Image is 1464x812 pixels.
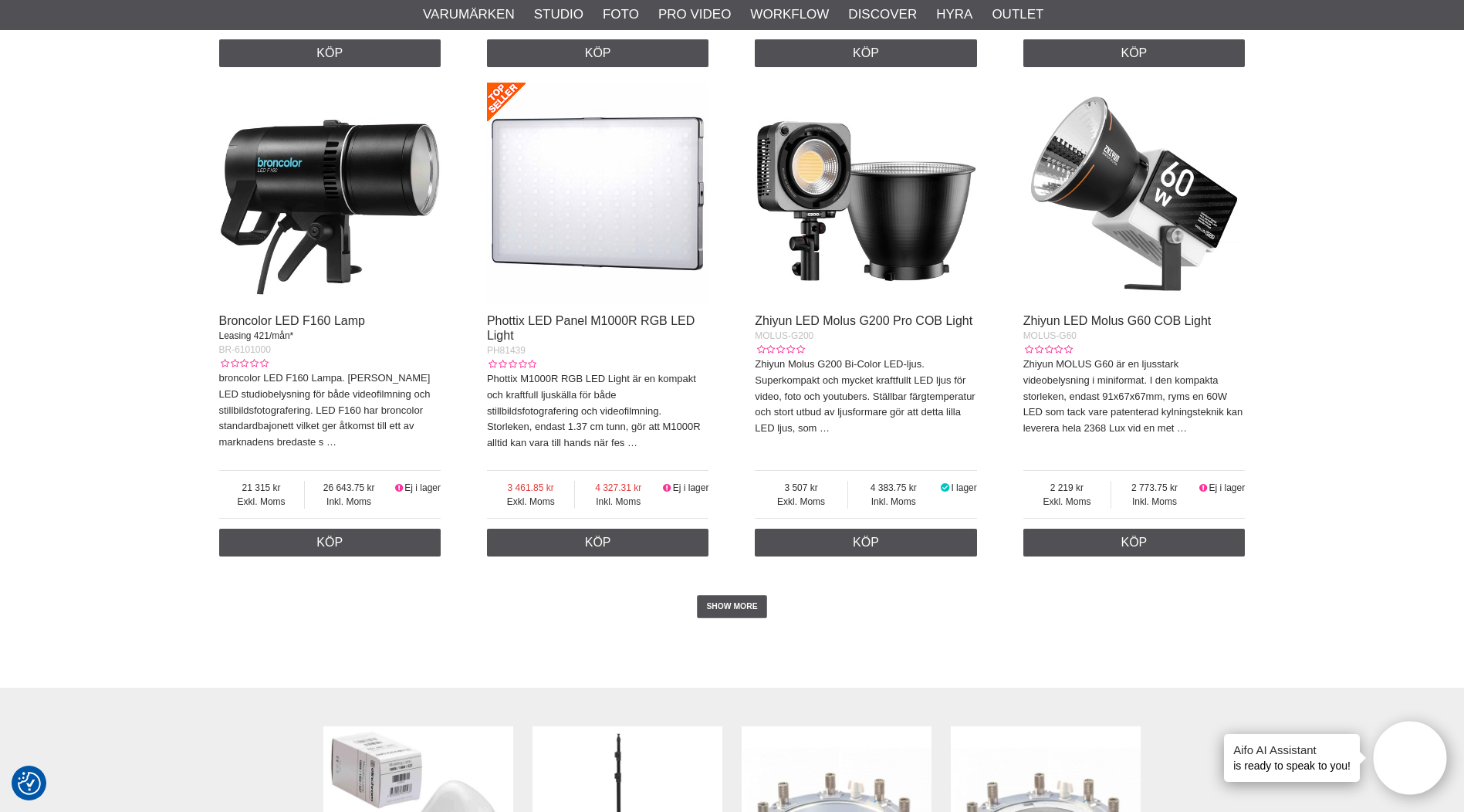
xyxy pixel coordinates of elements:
[219,370,441,451] p: broncolor LED F160 Lampa. [PERSON_NAME] LED studiobelysning för både videofilmning och stillbilds...
[755,357,977,437] p: Zhiyun Molus G200 Bi-Color LED-ljus. Superkompakt och mycket kraftfullt LED ljus för video, foto ...
[487,529,709,557] a: Köp
[1111,481,1198,495] span: 2 773.75
[1023,83,1246,305] img: Zhiyun LED Molus G60 COB Light
[755,314,972,327] a: Zhiyun LED Molus G200 Pro COB Light
[575,495,661,509] span: Inkl. Moms
[1023,330,1077,341] span: MOLUS-G60
[673,482,709,493] span: Ej i lager
[627,437,637,448] a: …
[936,5,972,25] a: Hyra
[487,357,536,371] div: Kundbetyg: 0
[219,357,269,370] div: Kundbetyg: 0
[219,330,294,341] span: Leasing 421/mån*
[487,481,575,495] span: 3 461.85
[755,39,977,67] a: Köp
[1209,482,1245,493] span: Ej i lager
[1224,734,1360,782] div: is ready to speak to you!
[661,482,673,493] i: Ej i lager
[848,481,939,495] span: 4 383.75
[755,83,977,305] img: Zhiyun LED Molus G200 Pro COB Light
[697,595,767,618] a: SHOW MORE
[487,39,709,67] a: Köp
[755,495,847,509] span: Exkl. Moms
[1023,343,1073,357] div: Kundbetyg: 0
[939,482,952,493] i: I lager
[219,495,304,509] span: Exkl. Moms
[219,529,441,557] a: Köp
[755,330,813,341] span: MOLUS-G200
[219,344,271,355] span: BR-6101000
[219,481,304,495] span: 21 315
[603,5,639,25] a: Foto
[18,770,41,797] button: Samtyckesinställningar
[487,314,695,342] a: Phottix LED Panel M1000R RGB LED Light
[820,422,830,434] a: …
[1023,314,1212,327] a: Zhiyun LED Molus G60 COB Light
[394,482,405,493] i: Ej i lager
[848,5,917,25] a: Discover
[1023,495,1111,509] span: Exkl. Moms
[404,482,441,493] span: Ej i lager
[951,482,976,493] span: I lager
[1023,481,1111,495] span: 2 219
[487,371,709,452] p: Phottix M1000R RGB LED Light är en kompakt och kraftfull ljuskälla för både stillbildsfotograferi...
[326,436,336,448] a: …
[1198,482,1209,493] i: Ej i lager
[848,495,939,509] span: Inkl. Moms
[992,5,1043,25] a: Outlet
[755,343,804,357] div: Kundbetyg: 0
[18,772,41,795] img: Revisit consent button
[219,314,365,327] a: Broncolor LED F160 Lamp
[305,495,394,509] span: Inkl. Moms
[219,39,441,67] a: Köp
[1177,422,1187,434] a: …
[305,481,394,495] span: 26 643.75
[1233,742,1351,758] h4: Aifo AI Assistant
[755,481,847,495] span: 3 507
[755,529,977,557] a: Köp
[1023,357,1246,437] p: Zhiyun MOLUS G60 är en ljusstark videobelysning i miniformat. I den kompakta storleken, endast 91...
[575,481,661,495] span: 4 327.31
[219,83,441,305] img: Broncolor LED F160 Lamp
[1111,495,1198,509] span: Inkl. Moms
[487,83,709,305] img: Phottix LED Panel M1000R RGB LED Light
[534,5,583,25] a: Studio
[1023,39,1246,67] a: Köp
[487,345,526,356] span: PH81439
[1023,529,1246,557] a: Köp
[658,5,731,25] a: Pro Video
[750,5,829,25] a: Workflow
[487,495,575,509] span: Exkl. Moms
[423,5,515,25] a: Varumärken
